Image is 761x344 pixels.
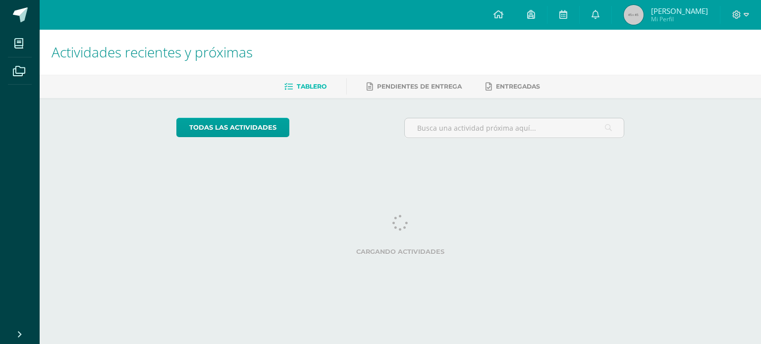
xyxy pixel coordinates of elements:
[297,83,326,90] span: Tablero
[405,118,624,138] input: Busca una actividad próxima aquí...
[176,248,625,255] label: Cargando actividades
[176,118,289,137] a: todas las Actividades
[651,15,708,23] span: Mi Perfil
[486,79,540,95] a: Entregadas
[52,43,253,61] span: Actividades recientes y próximas
[367,79,462,95] a: Pendientes de entrega
[624,5,644,25] img: 45x45
[284,79,326,95] a: Tablero
[496,83,540,90] span: Entregadas
[377,83,462,90] span: Pendientes de entrega
[651,6,708,16] span: [PERSON_NAME]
